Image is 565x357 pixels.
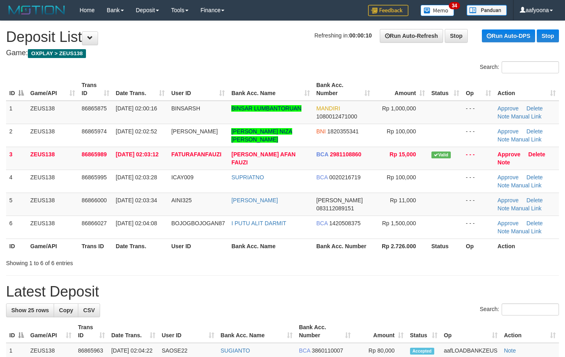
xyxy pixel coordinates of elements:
h1: Latest Deposit [6,284,559,300]
a: Note [504,347,516,354]
a: Note [498,205,510,212]
span: BINSARSH [171,105,200,112]
span: AINI325 [171,197,192,203]
a: Note [498,136,510,143]
a: Manual Link [511,136,542,143]
th: Amount: activate to sort column ascending [354,320,406,343]
td: 3 [6,147,27,170]
a: Delete [526,174,542,181]
td: - - - [462,124,494,147]
th: Game/API: activate to sort column ascending [27,320,75,343]
span: Accepted [410,348,434,355]
span: [DATE] 02:03:12 [116,151,159,158]
label: Search: [480,61,559,73]
span: Copy 2981108860 to clipboard [330,151,361,158]
th: ID: activate to sort column descending [6,320,27,343]
th: Action: activate to sort column ascending [501,320,559,343]
span: Copy 0020216719 to clipboard [329,174,361,181]
span: Rp 1,000,000 [382,105,416,112]
a: Approve [498,151,521,158]
span: OXPLAY > ZEUS138 [28,49,86,58]
th: Date Trans.: activate to sort column ascending [113,78,168,101]
th: Op: activate to sort column ascending [462,78,494,101]
span: Copy 3860110007 to clipboard [312,347,343,354]
td: 2 [6,124,27,147]
span: 86866000 [82,197,107,203]
span: 86865995 [82,174,107,181]
a: Show 25 rows [6,303,54,317]
h4: Game: [6,49,559,57]
span: Rp 100,000 [387,128,416,135]
a: SUPRIATNO [231,174,264,181]
th: Bank Acc. Name: activate to sort column ascending [218,320,296,343]
span: BCA [316,220,328,226]
a: Stop [445,29,468,43]
td: 5 [6,193,27,216]
th: Game/API [27,239,78,253]
a: Stop [537,29,559,42]
span: Copy 1080012471000 to clipboard [316,113,357,120]
td: - - - [462,216,494,239]
span: BCA [316,151,329,158]
a: Approve [498,197,519,203]
a: Approve [498,128,519,135]
span: CSV [83,307,95,313]
span: Rp 15,000 [389,151,416,158]
span: Show 25 rows [11,307,49,313]
th: Op [462,239,494,253]
a: Delete [526,128,542,135]
th: Trans ID [78,239,113,253]
a: SUGIANTO [221,347,250,354]
th: Date Trans. [113,239,168,253]
th: Bank Acc. Name [228,239,313,253]
span: Copy 1420508375 to clipboard [329,220,361,226]
a: Approve [498,105,519,112]
td: 1 [6,101,27,124]
td: ZEUS138 [27,193,78,216]
span: [DATE] 02:03:34 [116,197,157,203]
span: 86865989 [82,151,107,158]
span: BOJOGBOJOGAN87 [171,220,225,226]
td: 6 [6,216,27,239]
a: [PERSON_NAME] NIZA [PERSON_NAME] [231,128,292,143]
div: Showing 1 to 6 of 6 entries [6,256,229,267]
span: Rp 1,500,000 [382,220,416,226]
img: panduan.png [467,5,507,16]
td: - - - [462,193,494,216]
a: CSV [78,303,100,317]
a: Manual Link [511,182,542,189]
th: Bank Acc. Number: activate to sort column ascending [313,78,374,101]
span: 34 [449,2,460,9]
input: Search: [502,303,559,315]
th: ID: activate to sort column descending [6,78,27,101]
a: Run Auto-Refresh [380,29,443,43]
span: ICAY009 [171,174,193,181]
span: FATURAFANFAUZI [171,151,221,158]
span: [PERSON_NAME] [316,197,363,203]
span: [DATE] 02:03:28 [116,174,157,181]
a: Manual Link [511,228,542,235]
td: 4 [6,170,27,193]
span: Copy 083112089151 to clipboard [316,205,354,212]
th: User ID: activate to sort column ascending [159,320,218,343]
a: Delete [528,151,545,158]
span: Copy 1820355341 to clipboard [327,128,359,135]
span: [PERSON_NAME] [171,128,218,135]
td: ZEUS138 [27,124,78,147]
span: Valid transaction [431,152,451,158]
th: Action: activate to sort column ascending [494,78,559,101]
th: Trans ID: activate to sort column ascending [75,320,108,343]
span: Rp 11,000 [390,197,416,203]
span: Refreshing in: [314,32,372,39]
td: - - - [462,101,494,124]
td: - - - [462,147,494,170]
span: 86865875 [82,105,107,112]
th: Date Trans.: activate to sort column ascending [108,320,159,343]
a: Manual Link [511,113,542,120]
input: Search: [502,61,559,73]
th: Bank Acc. Number: activate to sort column ascending [296,320,354,343]
td: - - - [462,170,494,193]
a: Note [498,182,510,189]
a: Manual Link [511,205,542,212]
th: Status [428,239,463,253]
